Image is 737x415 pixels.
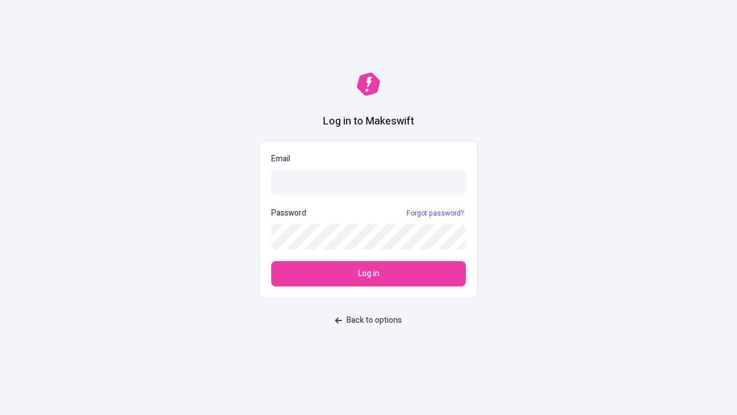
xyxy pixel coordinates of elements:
[404,209,466,218] a: Forgot password?
[347,314,402,327] span: Back to options
[271,207,306,220] p: Password
[271,170,466,195] input: Email
[328,310,409,331] button: Back to options
[323,114,414,129] h1: Log in to Makeswift
[271,261,466,286] button: Log in
[271,153,466,165] p: Email
[358,267,379,280] span: Log in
